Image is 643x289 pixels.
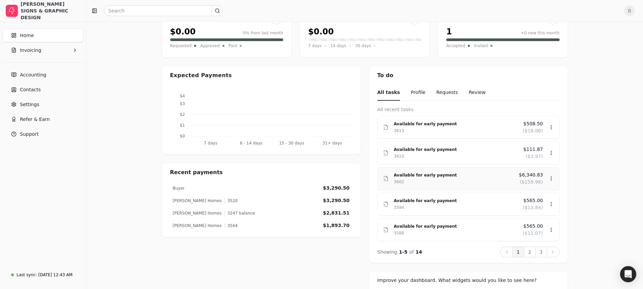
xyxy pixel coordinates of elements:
div: 0% from last month [243,30,283,36]
span: Contacts [20,86,41,93]
div: Available for early payment [394,197,517,204]
span: Support [20,131,38,138]
div: 3613 [394,127,404,134]
span: 14 days [330,42,346,49]
span: 14 [416,249,422,255]
span: Approved [200,42,220,49]
input: Search [104,5,223,16]
div: Last sync: [17,272,37,278]
tspan: $2 [180,112,185,117]
div: $2,831.51 [323,210,350,217]
div: Recent payments [162,163,360,182]
a: Accounting [3,68,83,82]
button: 3 [535,247,547,257]
span: Invoicing [20,47,41,54]
button: 1 [512,247,524,257]
span: of [409,249,414,255]
span: ($18.06) [523,127,543,134]
button: Review [469,85,486,101]
button: Refer & Earn [3,113,83,126]
tspan: 15 - 30 days [279,141,304,146]
span: 7 days [308,42,322,49]
div: Buyer [173,185,185,191]
div: 3247 balance [224,210,255,216]
div: 3602 [394,179,404,185]
a: Last sync:[DATE] 12:43 AM [3,269,83,281]
div: Available for early payment [394,146,518,153]
button: Support [3,127,83,141]
tspan: 31+ days [322,141,342,146]
a: Home [3,29,83,42]
span: $6,340.83 [519,171,543,179]
tspan: $1 [180,123,185,128]
span: Accepted [446,42,465,49]
div: $0.00 [308,26,334,38]
div: $3,290.50 [323,185,350,192]
span: $565.00 [524,223,543,230]
tspan: 7 days [204,141,217,146]
span: Showing [377,249,397,255]
div: [PERSON_NAME] Homes [173,223,222,229]
span: Requested [170,42,192,49]
span: 30 days [355,42,371,49]
div: [PERSON_NAME] SIGNS & GRAPHIC DESIGN [21,1,80,21]
tspan: $0 [180,134,185,138]
span: Settings [20,101,39,108]
div: 1 [446,26,452,38]
div: 3610 [394,153,404,160]
button: 2 [524,247,536,257]
div: 3564 [224,223,238,229]
div: [PERSON_NAME] Homes [173,198,222,204]
tspan: $3 [180,101,185,106]
div: All recent tasks [377,106,560,113]
span: Invited [474,42,488,49]
span: $565.00 [524,197,543,204]
div: 3594 [394,204,404,211]
div: 3588 [394,230,404,236]
span: 1 - 5 [399,249,407,255]
span: ($13.84) [523,204,543,211]
div: Available for early payment [394,223,517,230]
span: Paid [229,42,237,49]
div: Improve your dashboard. What widgets would you like to see here? [377,277,560,284]
div: Open Intercom Messenger [620,266,636,282]
div: $0.00 [170,26,196,38]
tspan: 8 - 14 days [240,141,262,146]
div: $3,290.50 [323,197,350,204]
span: $508.50 [524,120,543,127]
div: 3520 [224,198,238,204]
span: ($11.07) [523,230,543,237]
div: +0 new this month [521,30,560,36]
div: [DATE] 12:43 AM [38,272,72,278]
button: Profile [411,85,426,101]
div: $1,893.70 [323,222,350,229]
div: To do [369,66,568,85]
tspan: $4 [180,94,185,98]
a: Settings [3,98,83,111]
div: Expected Payments [170,71,232,79]
div: [PERSON_NAME] Homes [173,210,222,216]
div: Available for early payment [394,121,517,127]
button: Invoicing [3,43,83,57]
span: ($3.97) [526,153,543,160]
button: All tasks [377,85,400,101]
span: Accounting [20,71,46,78]
div: Available for early payment [394,172,514,179]
button: B [624,5,635,16]
a: Contacts [3,83,83,96]
span: $111.87 [524,146,543,153]
button: Requests [436,85,458,101]
span: Home [20,32,34,39]
span: ($159.98) [520,179,543,186]
span: Refer & Earn [20,116,50,123]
